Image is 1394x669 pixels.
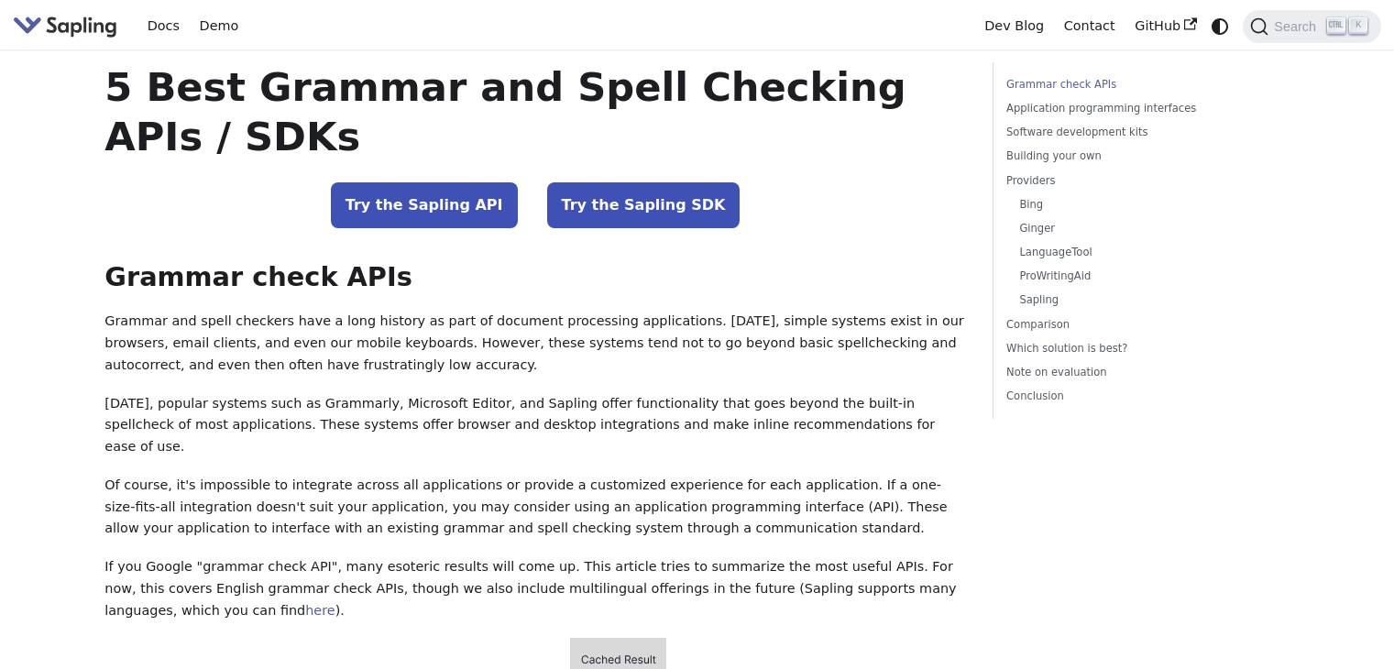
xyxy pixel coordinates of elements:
a: here [305,603,335,618]
a: Docs [137,12,190,40]
button: Search (Ctrl+K) [1243,10,1380,43]
a: Sapling.ai [13,13,124,39]
a: Sapling [1019,291,1248,309]
span: Search [1268,19,1327,34]
a: Ginger [1019,220,1248,237]
a: Comparison [1006,316,1255,334]
a: Conclusion [1006,388,1255,405]
p: Grammar and spell checkers have a long history as part of document processing applications. [DATE... [104,311,966,376]
h1: 5 Best Grammar and Spell Checking APIs / SDKs [104,62,966,161]
p: [DATE], popular systems such as Grammarly, Microsoft Editor, and Sapling offer functionality that... [104,393,966,458]
a: Which solution is best? [1006,340,1255,357]
a: Bing [1019,196,1248,214]
a: Note on evaluation [1006,364,1255,381]
a: Providers [1006,172,1255,190]
a: Try the Sapling API [331,182,518,228]
a: Software development kits [1006,124,1255,141]
img: Sapling.ai [13,13,117,39]
a: ProWritingAid [1019,268,1248,285]
a: LanguageTool [1019,244,1248,261]
h2: Grammar check APIs [104,261,966,294]
a: GitHub [1125,12,1206,40]
button: Switch between dark and light mode (currently system mode) [1207,13,1234,39]
kbd: K [1349,17,1367,34]
a: Application programming interfaces [1006,100,1255,117]
a: Dev Blog [974,12,1053,40]
a: Demo [190,12,248,40]
a: Try the Sapling SDK [547,182,741,228]
p: Of course, it's impossible to integrate across all applications or provide a customized experienc... [104,475,966,540]
a: Building your own [1006,148,1255,165]
a: Contact [1054,12,1125,40]
a: Grammar check APIs [1006,76,1255,93]
p: If you Google "grammar check API", many esoteric results will come up. This article tries to summ... [104,556,966,621]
